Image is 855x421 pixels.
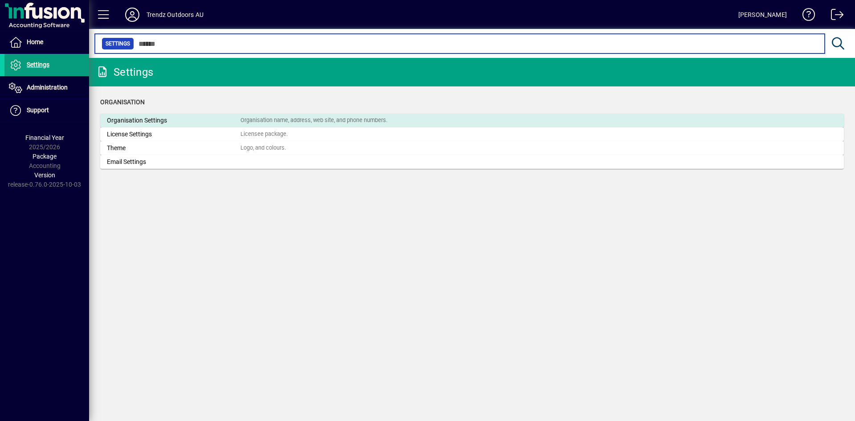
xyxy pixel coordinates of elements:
a: Home [4,31,89,53]
button: Profile [118,7,147,23]
a: License SettingsLicensee package. [100,127,844,141]
div: Settings [96,65,153,79]
div: Organisation Settings [107,116,240,125]
a: ThemeLogo, and colours. [100,141,844,155]
a: Administration [4,77,89,99]
span: Version [34,172,55,179]
div: Logo, and colours. [240,144,286,152]
span: Package [33,153,57,160]
div: Trendz Outdoors AU [147,8,204,22]
a: Email Settings [100,155,844,169]
span: Support [27,106,49,114]
a: Knowledge Base [796,2,815,31]
div: Licensee package. [240,130,288,139]
span: Home [27,38,43,45]
div: Theme [107,143,240,153]
div: License Settings [107,130,240,139]
a: Logout [824,2,844,31]
span: Financial Year [25,134,64,141]
span: Settings [106,39,130,48]
a: Organisation SettingsOrganisation name, address, web site, and phone numbers. [100,114,844,127]
div: Organisation name, address, web site, and phone numbers. [240,116,387,125]
span: Organisation [100,98,145,106]
div: Email Settings [107,157,240,167]
span: Settings [27,61,49,68]
span: Administration [27,84,68,91]
div: [PERSON_NAME] [738,8,787,22]
a: Support [4,99,89,122]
